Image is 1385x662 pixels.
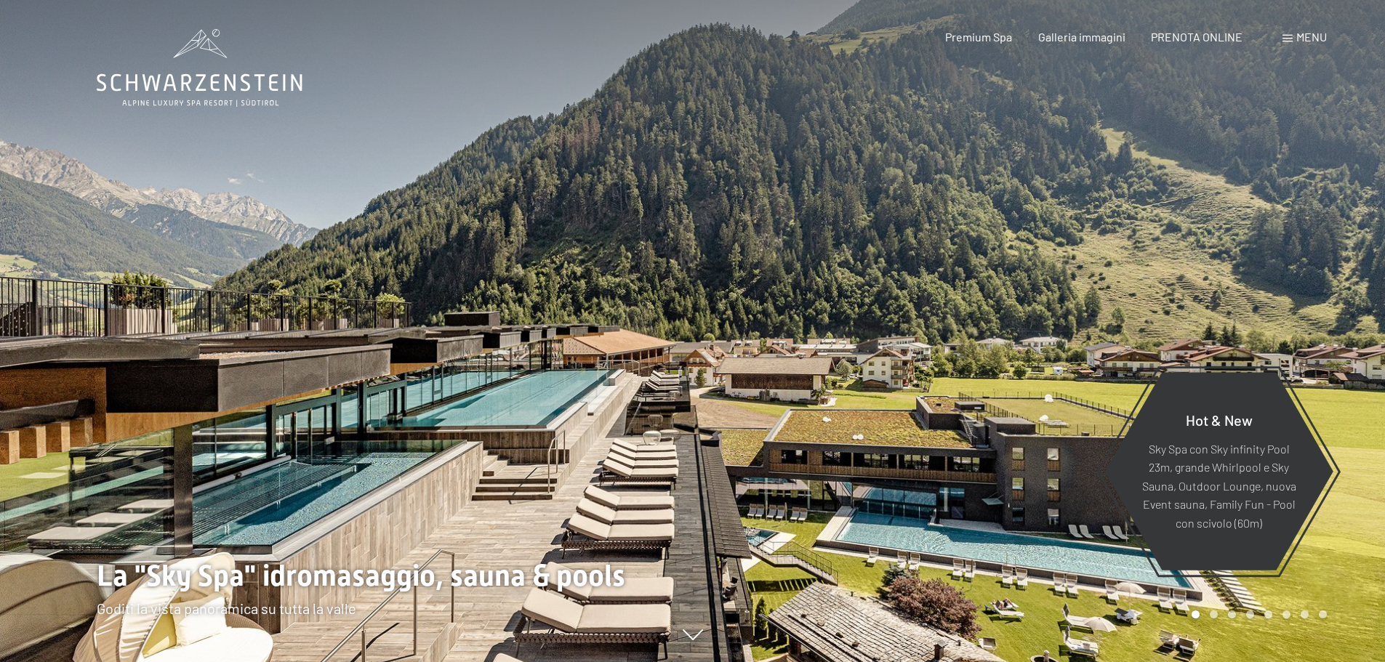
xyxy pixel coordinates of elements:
div: Carousel Page 3 [1228,610,1236,618]
div: Carousel Pagination [1187,610,1327,618]
a: Premium Spa [945,30,1012,44]
a: Hot & New Sky Spa con Sky infinity Pool 23m, grande Whirlpool e Sky Sauna, Outdoor Lounge, nuova ... [1104,371,1334,571]
span: Menu [1296,30,1327,44]
div: Carousel Page 4 [1246,610,1254,618]
div: Carousel Page 8 [1319,610,1327,618]
div: Carousel Page 5 [1264,610,1272,618]
div: Carousel Page 7 [1301,610,1309,618]
span: Hot & New [1186,411,1253,428]
a: Galleria immagini [1038,30,1125,44]
p: Sky Spa con Sky infinity Pool 23m, grande Whirlpool e Sky Sauna, Outdoor Lounge, nuova Event saun... [1140,439,1298,532]
div: Carousel Page 2 [1210,610,1218,618]
div: Carousel Page 6 [1282,610,1290,618]
a: PRENOTA ONLINE [1151,30,1243,44]
div: Carousel Page 1 (Current Slide) [1192,610,1200,618]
